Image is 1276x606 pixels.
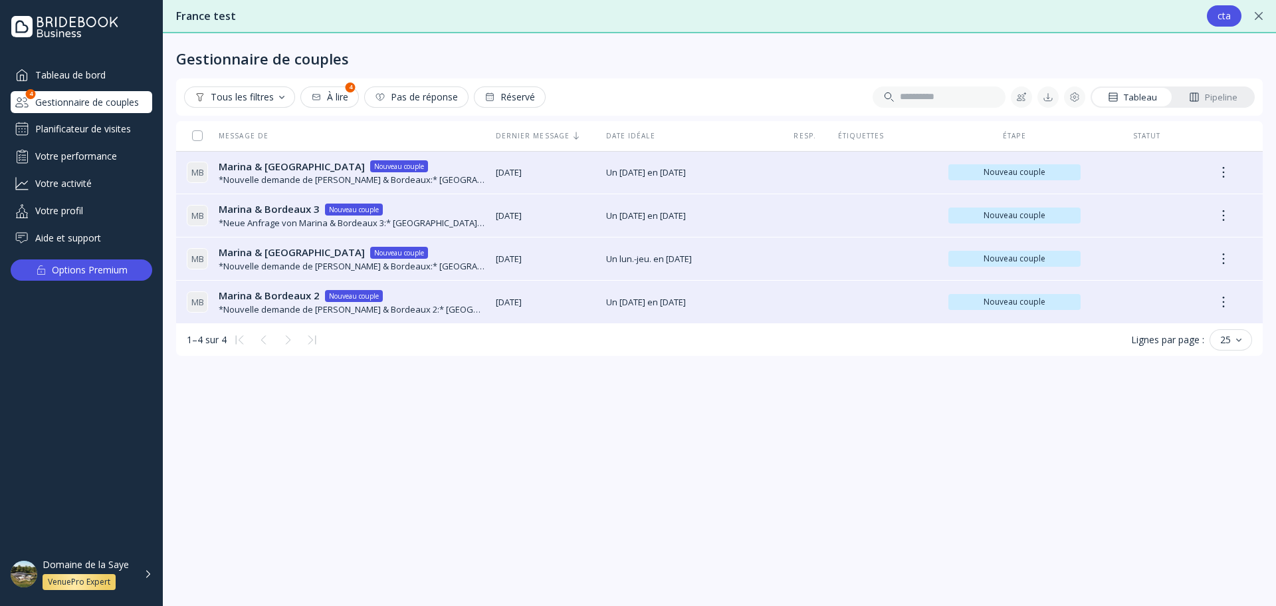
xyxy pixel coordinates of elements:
[496,253,595,265] span: [DATE]
[11,561,37,587] img: dpr=1,fit=cover,g=face,w=48,h=48
[496,166,595,179] span: [DATE]
[954,210,1076,221] span: Nouveau couple
[219,174,485,186] div: *Nouvelle demande de [PERSON_NAME] & Bordeaux:* [GEOGRAPHIC_DATA], Nous sommes ravis de pouvoir p...
[11,91,152,113] a: Gestionnaire de couples4
[11,64,152,86] a: Tableau de bord
[11,200,152,222] a: Votre profil
[219,202,320,216] span: Marina & Bordeaux 3
[184,86,295,108] button: Tous les filtres
[176,9,1194,24] div: France test
[606,131,772,140] div: Date idéale
[496,296,595,309] span: [DATE]
[606,296,772,309] span: Un [DATE] en [DATE]
[783,131,827,140] div: Resp.
[346,82,356,92] div: 4
[26,89,36,99] div: 4
[43,559,129,571] div: Domaine de la Saye
[1207,5,1241,27] button: cta
[364,86,469,108] button: Pas de réponse
[11,259,152,281] button: Options Premium
[11,227,152,249] a: Aide et support
[606,253,772,265] span: Un lun.-jeu. en [DATE]
[606,166,772,179] span: Un [DATE] en [DATE]
[219,303,485,316] div: *Nouvelle demande de [PERSON_NAME] & Bordeaux 2:* [GEOGRAPHIC_DATA], Nous sommes ravis de pouvoir...
[954,253,1076,264] span: Nouveau couple
[11,118,152,140] a: Planificateur de visites
[1131,333,1204,347] div: Lignes par page :
[954,167,1076,178] span: Nouveau couple
[1220,335,1241,345] div: 25
[219,217,485,229] div: *Neue Anfrage von Marina & Bordeaux 3:* [GEOGRAPHIC_DATA], Wir interessieren uns für Ihren Verans...
[176,49,349,68] div: Gestionnaire de couples
[329,204,379,215] div: Nouveau couple
[374,247,424,258] div: Nouveau couple
[1091,131,1202,140] div: Statut
[1218,11,1231,21] div: cta
[187,333,227,347] div: 1–4 sur 4
[329,291,379,301] div: Nouveau couple
[219,289,320,303] span: Marina & Bordeaux 2
[219,260,485,273] div: *Nouvelle demande de [PERSON_NAME] & Bordeaux:* [GEOGRAPHIC_DATA], Nous sommes ravis de pouvoir p...
[11,91,152,113] div: Gestionnaire de couples
[496,210,595,222] span: [DATE]
[474,86,546,108] button: Réservé
[48,577,110,587] div: VenuePro Expert
[375,92,458,102] div: Pas de réponse
[187,205,208,226] div: M B
[11,145,152,167] a: Votre performance
[606,210,772,222] span: Un [DATE] en [DATE]
[374,161,424,172] div: Nouveau couple
[219,245,365,259] span: Marina & [GEOGRAPHIC_DATA]
[11,172,152,194] a: Votre activité
[300,86,359,108] button: À lire
[52,261,128,279] div: Options Premium
[187,162,208,183] div: M B
[954,297,1076,307] span: Nouveau couple
[838,131,938,140] div: Étiquettes
[1108,91,1157,104] div: Tableau
[484,92,535,102] div: Réservé
[311,92,348,102] div: À lire
[187,291,208,313] div: M B
[219,160,365,174] span: Marina & [GEOGRAPHIC_DATA]
[187,131,268,140] div: Message de
[1189,91,1237,104] div: Pipeline
[496,131,595,140] div: Dernier message
[1210,329,1252,351] button: 25
[187,248,208,269] div: M B
[195,92,284,102] div: Tous les filtres
[948,131,1081,140] div: Étape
